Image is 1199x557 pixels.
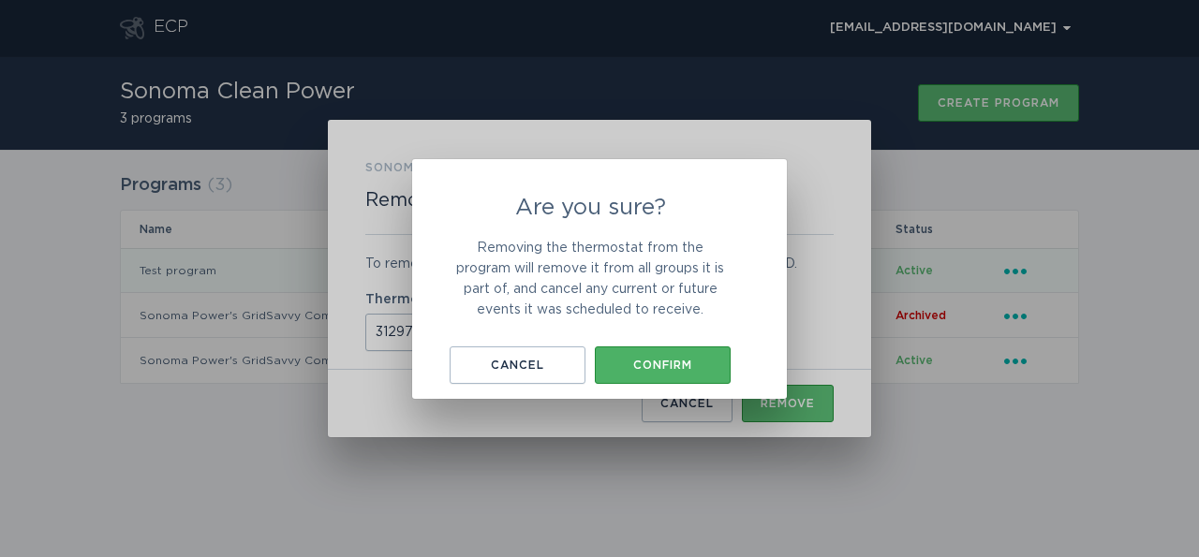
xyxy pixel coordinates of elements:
h2: Are you sure? [450,197,731,219]
button: Cancel [450,346,585,384]
button: Confirm [595,346,731,384]
p: Removing the thermostat from the program will remove it from all groups it is part of, and cancel... [450,238,731,320]
div: Cancel [459,359,576,371]
div: Are you sure? [412,159,787,399]
div: Confirm [604,359,721,371]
